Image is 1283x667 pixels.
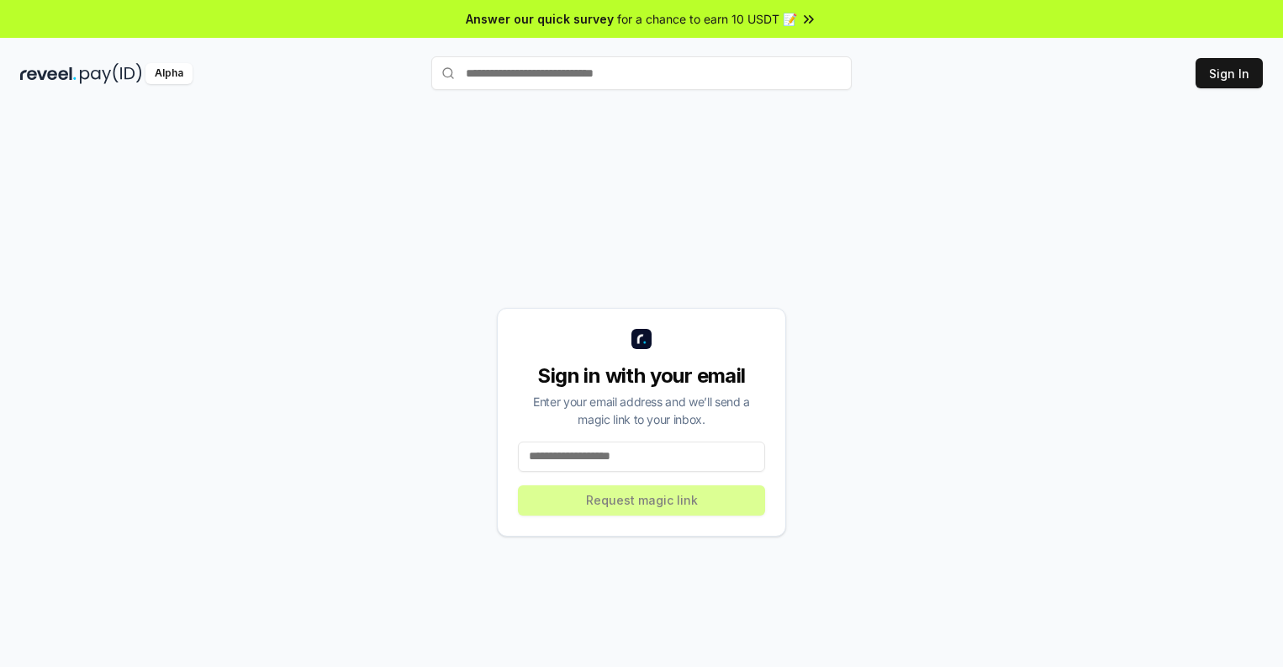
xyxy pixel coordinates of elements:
[80,63,142,84] img: pay_id
[20,63,77,84] img: reveel_dark
[518,363,765,389] div: Sign in with your email
[518,393,765,428] div: Enter your email address and we’ll send a magic link to your inbox.
[145,63,193,84] div: Alpha
[1196,58,1263,88] button: Sign In
[631,329,652,349] img: logo_small
[466,10,614,28] span: Answer our quick survey
[617,10,797,28] span: for a chance to earn 10 USDT 📝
